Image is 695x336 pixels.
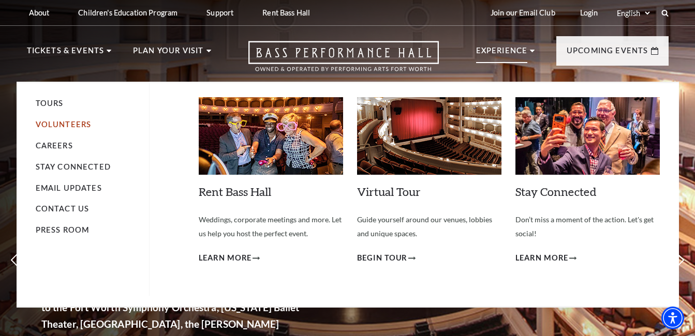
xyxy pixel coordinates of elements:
[36,162,111,171] a: Stay Connected
[515,213,660,240] p: Don’t miss a moment of the action. Let's get social!
[357,213,501,240] p: Guide yourself around our venues, lobbies and unique spaces.
[27,44,105,63] p: Tickets & Events
[211,41,476,82] a: Open this option
[36,184,102,192] a: Email Updates
[36,141,73,150] a: Careers
[515,252,569,265] span: Learn More
[515,252,577,265] a: Learn More Stay Connected
[661,307,684,329] div: Accessibility Menu
[36,225,90,234] a: Press Room
[199,213,343,240] p: Weddings, corporate meetings and more. Let us help you host the perfect event.
[515,97,660,175] img: Stay Connected
[357,97,501,175] img: Virtual Tour
[133,44,204,63] p: Plan Your Visit
[199,252,252,265] span: Learn More
[36,99,64,108] a: Tours
[567,44,648,63] p: Upcoming Events
[515,185,596,198] a: Stay Connected
[78,8,178,17] p: Children's Education Program
[357,252,416,265] a: Begin Tour
[357,185,421,198] a: Virtual Tour
[199,252,260,265] a: Learn More Rent Bass Hall
[206,8,233,17] p: Support
[199,185,271,198] a: Rent Bass Hall
[36,120,92,129] a: Volunteers
[476,44,528,63] p: Experience
[357,252,408,265] span: Begin Tour
[615,8,652,18] select: Select:
[199,97,343,175] img: Rent Bass Hall
[262,8,310,17] p: Rent Bass Hall
[36,204,90,213] a: Contact Us
[29,8,50,17] p: About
